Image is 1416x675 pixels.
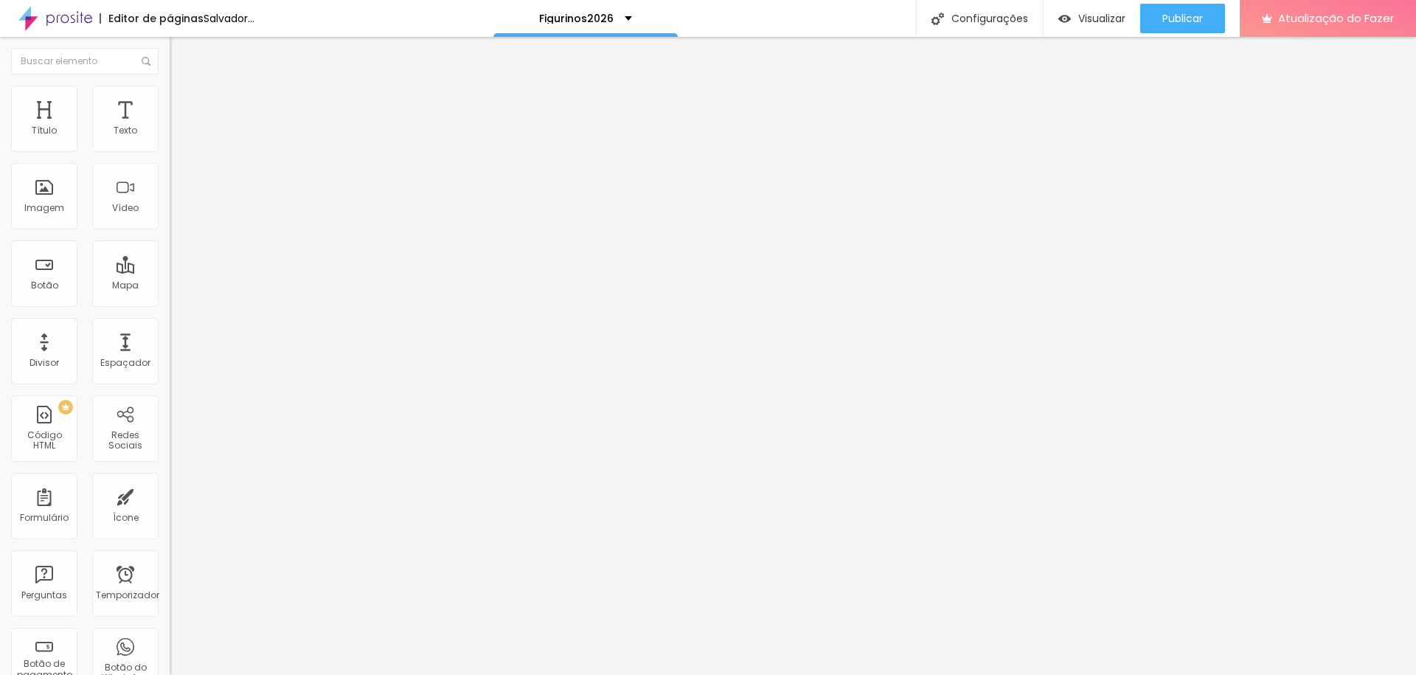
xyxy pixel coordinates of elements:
[100,356,150,369] font: Espaçador
[32,124,57,136] font: Título
[1078,11,1125,26] font: Visualizar
[20,511,69,524] font: Formulário
[539,11,614,26] font: Figurinos2026
[112,201,139,214] font: Vídeo
[11,48,159,75] input: Buscar elemento
[108,11,204,26] font: Editor de páginas
[1162,11,1203,26] font: Publicar
[1058,13,1071,25] img: view-1.svg
[112,279,139,291] font: Mapa
[24,201,64,214] font: Imagem
[113,511,139,524] font: Ícone
[170,37,1416,675] iframe: Editor
[1278,10,1394,26] font: Atualização do Fazer
[29,356,59,369] font: Divisor
[931,13,944,25] img: Ícone
[142,57,150,66] img: Ícone
[27,429,62,451] font: Código HTML
[114,124,137,136] font: Texto
[108,429,142,451] font: Redes Sociais
[951,11,1028,26] font: Configurações
[21,589,67,601] font: Perguntas
[96,589,159,601] font: Temporizador
[204,11,254,26] font: Salvador...
[1044,4,1140,33] button: Visualizar
[31,279,58,291] font: Botão
[1140,4,1225,33] button: Publicar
